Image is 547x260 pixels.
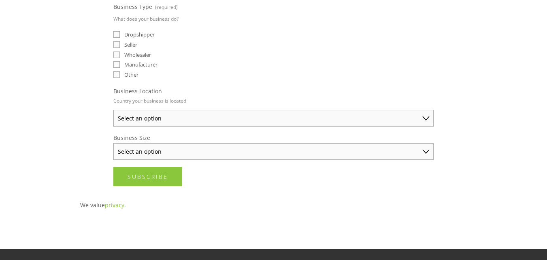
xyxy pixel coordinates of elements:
[105,201,124,209] a: privacy
[113,41,120,48] input: Seller
[124,61,158,68] span: Manufacturer
[113,87,162,95] span: Business Location
[113,134,150,142] span: Business Size
[113,95,186,107] p: Country your business is located
[113,167,182,186] button: SubscribeSubscribe
[155,1,178,13] span: (required)
[113,110,434,127] select: Business Location
[124,51,151,58] span: Wholesaler
[113,61,120,68] input: Manufacturer
[124,31,155,38] span: Dropshipper
[113,52,120,58] input: Wholesaler
[128,173,168,180] span: Subscribe
[113,3,152,11] span: Business Type
[124,71,138,78] span: Other
[113,143,434,160] select: Business Size
[113,31,120,38] input: Dropshipper
[113,13,179,25] p: What does your business do?
[113,71,120,78] input: Other
[124,41,137,48] span: Seller
[80,200,467,210] p: We value .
